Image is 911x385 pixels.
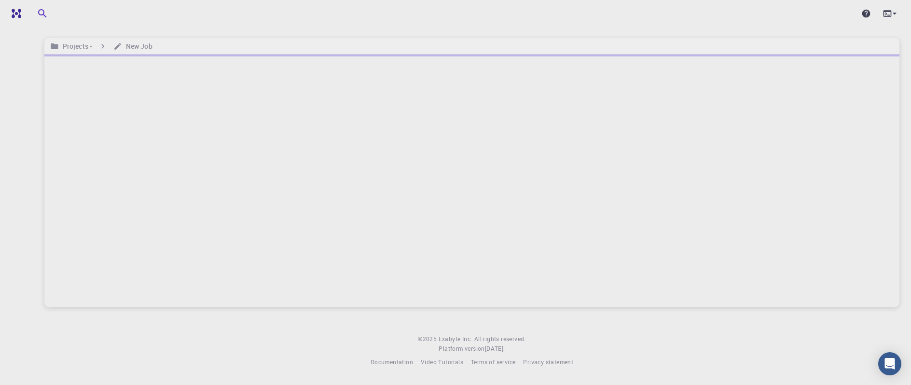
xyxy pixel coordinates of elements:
span: Documentation [371,358,413,366]
span: [DATE] . [485,344,505,352]
h6: Projects - [59,41,92,52]
span: © 2025 [418,334,438,344]
a: Video Tutorials [421,357,463,367]
div: Open Intercom Messenger [878,352,901,375]
a: Terms of service [471,357,515,367]
img: logo [8,9,21,18]
a: Privacy statement [523,357,573,367]
span: Exabyte Inc. [439,335,472,343]
a: [DATE]. [485,344,505,354]
a: Documentation [371,357,413,367]
span: Video Tutorials [421,358,463,366]
nav: breadcrumb [48,41,154,52]
span: Platform version [439,344,484,354]
span: Privacy statement [523,358,573,366]
span: All rights reserved. [474,334,526,344]
span: Terms of service [471,358,515,366]
h6: New Job [122,41,152,52]
a: Exabyte Inc. [439,334,472,344]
